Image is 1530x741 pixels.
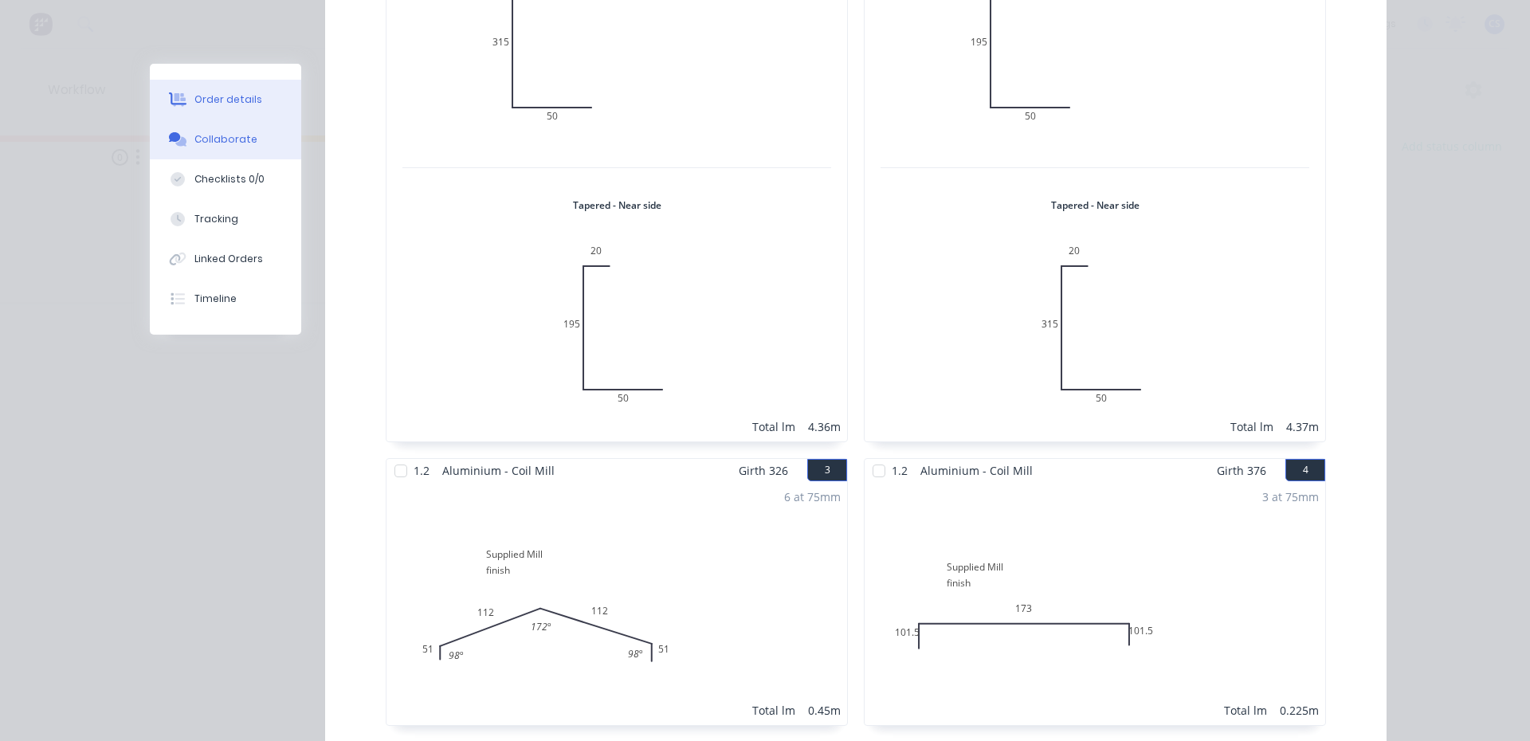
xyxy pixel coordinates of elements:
span: Girth 376 [1217,459,1266,482]
button: Linked Orders [150,239,301,279]
div: 0.45m [808,702,841,719]
button: Order details [150,80,301,120]
div: 4.36m [808,418,841,435]
div: Order details [194,92,262,107]
div: Supplied Millfinish511121125198º172º98º6 at 75mmTotal lm0.45m [386,482,847,725]
span: Aluminium - Coil Mill [436,459,561,482]
span: 1.2 [407,459,436,482]
div: Tracking [194,212,238,226]
div: Total lm [1224,702,1267,719]
button: 3 [807,459,847,481]
span: Aluminium - Coil Mill [914,459,1039,482]
div: 0.225m [1280,702,1319,719]
div: Total lm [1230,418,1273,435]
div: Total lm [752,702,795,719]
div: 4.37m [1286,418,1319,435]
button: Timeline [150,279,301,319]
div: Collaborate [194,132,257,147]
div: Linked Orders [194,252,263,266]
div: 3 at 75mm [1262,488,1319,505]
button: Checklists 0/0 [150,159,301,199]
span: Girth 326 [739,459,788,482]
button: Collaborate [150,120,301,159]
div: Total lm [752,418,795,435]
div: Supplied Millfinish101.5173101.53 at 75mmTotal lm0.225m [865,482,1325,725]
div: Timeline [194,292,237,306]
div: 6 at 75mm [784,488,841,505]
span: 1.2 [885,459,914,482]
div: Checklists 0/0 [194,172,265,186]
button: 4 [1285,459,1325,481]
button: Tracking [150,199,301,239]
